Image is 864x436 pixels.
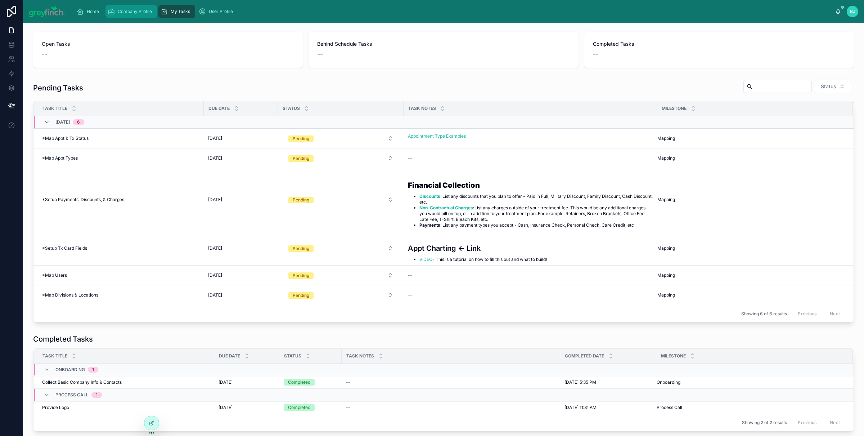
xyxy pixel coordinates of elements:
a: VIDEO [419,257,432,262]
span: *Map Appt & Tx Status [42,135,89,141]
a: -- [408,155,653,161]
span: *Map Users [42,272,67,278]
span: -- [408,272,412,278]
span: Due Date [208,106,230,111]
li: - This is a tutorial on how to fill this out and what to build! [419,257,547,262]
a: Mapping [657,272,844,278]
span: My Tasks [171,9,190,14]
span: *Setup Tx Card Fields [42,245,87,251]
span: Showing 6 of 6 results [741,311,787,317]
span: Mapping [657,272,675,278]
a: [DATE] 5:35 PM [564,379,652,385]
div: Completed [288,379,310,386]
a: Completed [284,404,337,411]
a: Company Profile [105,5,157,18]
span: Status [284,353,301,359]
li: : List any payment types you accept - Cash, Insurance Check, Personal Check, Care Credit, etc [419,222,653,228]
a: Select Button [282,268,399,282]
span: Behind Schedule Tasks [317,40,570,48]
button: Select Button [815,80,851,93]
a: Mapping [657,197,844,203]
span: -- [593,49,599,59]
a: [DATE] 11:31 AM [564,405,652,410]
a: Onboarding [657,379,844,385]
img: App logo [29,6,65,17]
span: Task Title [42,353,67,359]
a: Provide Logo [42,405,210,410]
span: [DATE] [208,292,222,298]
span: [DATE] [208,135,222,141]
span: Due Date [219,353,240,359]
span: [DATE] [208,155,222,161]
a: -- [408,292,653,298]
h1: Pending Tasks [33,83,83,93]
span: [DATE] [55,119,70,125]
a: [DATE] [208,135,274,141]
div: Pending [293,135,309,142]
div: 6 [77,119,80,125]
span: -- [346,405,350,410]
span: *Setup Payments, Discounts, & Charges [42,197,124,203]
span: User Profile [209,9,233,14]
a: [DATE] [208,272,274,278]
span: [DATE] [208,197,222,203]
span: Open Tasks [42,40,294,48]
span: Completed Tasks [593,40,845,48]
a: Select Button [282,288,399,302]
div: Pending [293,197,309,203]
div: scrollable content [71,4,836,19]
a: Completed [284,379,337,386]
h3: Appt Charting ← Link [408,243,547,254]
span: -- [408,292,412,298]
div: Pending [293,292,309,299]
span: BJ [850,9,855,14]
strong: : [419,205,474,210]
a: Non-Contractual Charges [419,205,473,210]
div: 1 [96,392,98,398]
div: Pending [293,155,309,162]
h1: Completed Tasks [33,334,93,344]
span: Mapping [657,245,675,251]
span: Collect Basic Company Info & Contacts [42,379,122,385]
a: Mapping [657,292,844,298]
div: Completed [288,404,310,411]
span: Company Profile [118,9,152,14]
span: *Map Appt Types [42,155,78,161]
span: Mapping [657,155,675,161]
span: Process Call [657,405,682,410]
a: Select Button [282,132,399,145]
li: : List any discounts that you plan to offer - Paid In Full, Military Discount, Family Discount, C... [419,193,653,205]
span: [DATE] 11:31 AM [564,405,597,410]
a: *Setup Tx Card Fields [42,245,199,251]
span: -- [42,49,48,59]
span: [DATE] [219,405,233,410]
span: Process Call [55,392,89,398]
span: Onboarding [55,367,85,373]
span: -- [408,155,412,161]
span: Mapping [657,135,675,141]
span: Status [821,83,836,90]
span: Task Title [42,106,67,111]
span: Task Notes [408,106,436,111]
a: Discounts [419,193,440,199]
a: Appointment Type Examples [408,133,466,139]
a: *Map Appt Types [42,155,199,161]
a: [DATE] [219,405,275,410]
a: Financial Collection Discounts: List any discounts that you plan to offer - Paid In Full, Militar... [408,171,653,228]
a: *Map Users [42,272,199,278]
a: Mapping [657,245,844,251]
span: [DATE] 5:35 PM [564,379,596,385]
button: Select Button [283,132,399,145]
a: Select Button [282,241,399,255]
button: Select Button [283,289,399,302]
a: [DATE] [208,245,274,251]
div: Pending [293,272,309,279]
a: My Tasks [158,5,195,18]
button: Select Button [283,152,399,165]
span: Completed Date [565,353,604,359]
strong: Financial Collection [408,181,480,190]
a: Select Button [282,151,399,165]
a: -- [346,405,556,410]
span: -- [346,379,350,385]
span: Mapping [657,197,675,203]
